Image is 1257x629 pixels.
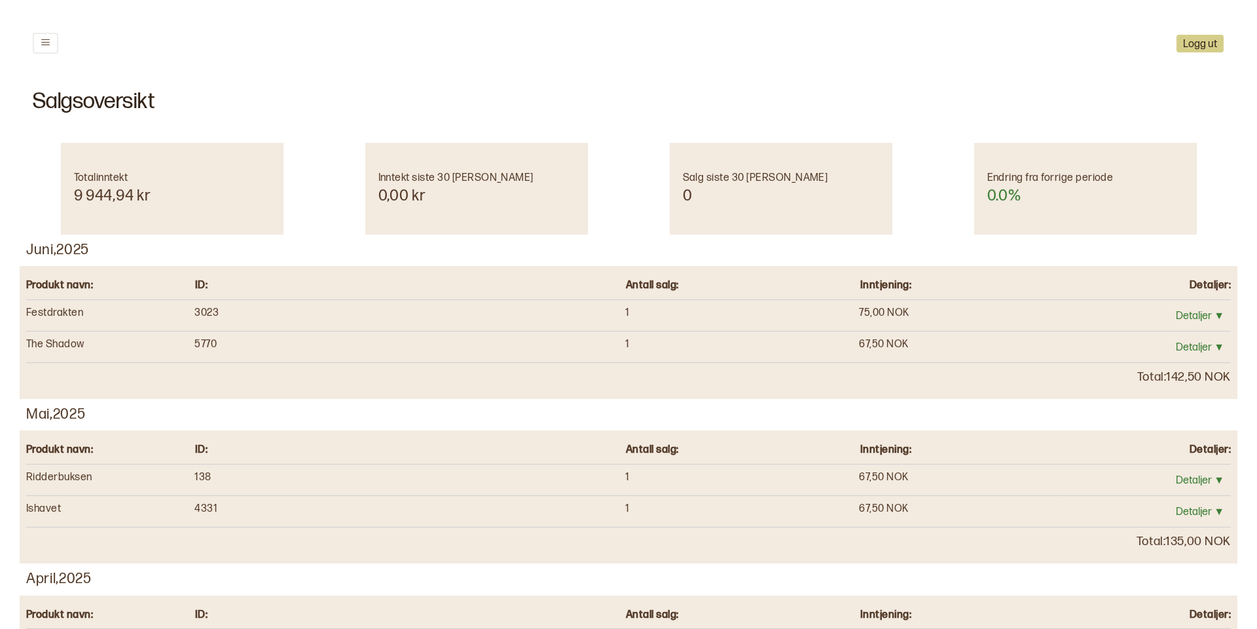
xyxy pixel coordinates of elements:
div: Ishavet [26,503,194,520]
div: Detaljer: [1062,444,1231,457]
div: 138 [194,471,363,489]
div: Produkt navn: [26,444,195,457]
div: Endring fra forrige periode [987,172,1114,185]
div: 67,50 NOK [859,471,1027,489]
button: Detaljer ▼ [1061,307,1231,324]
button: Detaljer ▼ [1061,471,1231,489]
div: 4331 [194,503,363,520]
div: Inntjening: [860,279,1029,293]
div: Total: 135,00 NOK [1137,527,1231,557]
div: 1 [625,307,793,324]
div: Antall salg: [626,279,795,293]
div: Detaljer: [1062,609,1231,622]
div: ID: [195,444,364,457]
div: Antall salg: [626,444,795,457]
div: Detaljer: [1062,279,1231,293]
div: 1 [625,503,793,520]
div: 67,50 NOK [859,338,1027,356]
div: 1 [625,471,793,489]
div: 0,00 kr [378,185,426,206]
button: Logg ut [1176,35,1224,52]
div: Produkt navn: [26,279,195,293]
h1: Salgsoversikt [20,82,1237,122]
div: Total: 142,50 NOK [1137,363,1231,392]
div: 1 [625,338,793,356]
div: The Shadow [26,338,194,356]
div: 67,50 NOK [859,503,1027,520]
div: Juni , 2025 [20,235,1237,267]
div: Produkt navn: [26,609,195,622]
button: Detaljer ▼ [1061,338,1231,356]
div: Totalinntekt [74,172,128,185]
div: 5770 [194,338,363,356]
div: 3023 [194,307,363,324]
div: ID: [195,279,364,293]
div: Mai , 2025 [20,399,1237,431]
div: Ridderbuksen [26,471,194,489]
div: Festdrakten [26,307,194,324]
div: Inntjening: [860,444,1029,457]
div: Inntjening: [860,609,1029,622]
div: Inntekt siste 30 [PERSON_NAME] [378,172,534,185]
div: 0 [683,185,693,206]
div: 0.0 % [987,185,1021,206]
div: 9 944,94 kr [74,185,151,206]
div: Antall salg: [626,609,795,622]
div: Salg siste 30 [PERSON_NAME] [683,172,828,185]
div: April , 2025 [20,563,1237,596]
div: ID: [195,609,364,622]
div: 75,00 NOK [859,307,1027,324]
button: Detaljer ▼ [1061,503,1231,520]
